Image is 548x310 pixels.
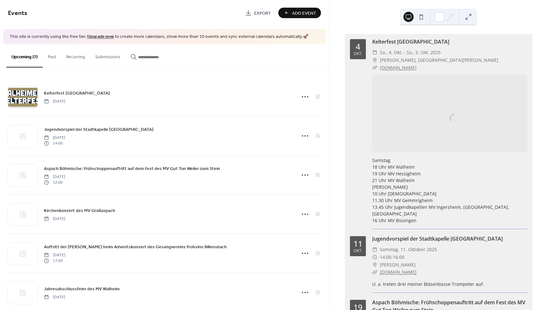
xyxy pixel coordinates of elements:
[353,52,362,56] div: Okt.
[372,49,377,56] div: ​
[380,49,441,56] span: Sa., 4. Okt. - So., 5. Okt. 2025
[90,44,125,67] button: Submissions
[380,56,498,64] span: [PERSON_NAME], [GEOGRAPHIC_DATA][PERSON_NAME]
[391,253,393,261] span: -
[372,56,377,64] div: ​
[87,32,114,41] a: Upgrade now
[44,165,220,172] a: Aspach Böhmische: Frühschoppenauftritt auf dem Fest des MV Gut Ton Weiler zum Stein
[10,34,308,40] span: This site is currently using the free tier. to create more calendars, show more than 10 events an...
[380,246,437,253] span: Samstag, 11. Oktober 2025
[44,89,110,97] a: Kelterfest [GEOGRAPHIC_DATA]
[356,43,360,51] div: 4
[372,64,377,72] div: ​
[372,157,527,224] div: Samstag 18 Uhr MV Walheim 19 Uhr MV Hessigheim 21 Uhr MV Walheim [PERSON_NAME] 10 Uhr [DEMOGRAPHI...
[44,252,65,258] span: [DATE]
[380,261,416,269] span: [PERSON_NAME]
[353,240,362,248] div: 11
[44,135,65,140] span: [DATE]
[278,8,321,18] button: Add Event
[372,246,377,253] div: ​
[353,249,362,253] div: Okt.
[44,141,65,146] span: 14:00
[61,44,90,67] button: Recurring
[380,269,416,275] a: [DOMAIN_NAME]
[372,235,503,242] a: Jugendvorspiel der Stadtkapelle [GEOGRAPHIC_DATA]
[380,65,416,71] a: [DOMAIN_NAME]
[43,44,61,67] button: Past
[44,174,65,180] span: [DATE]
[44,294,65,300] span: [DATE]
[44,243,227,250] a: Auftritt der [PERSON_NAME] beim Adventskonzert des Gesangvereins Frohsinn Billensbach
[372,38,449,45] a: Kelterfest [GEOGRAPHIC_DATA]
[44,98,65,104] span: [DATE]
[393,253,404,261] span: 16:00
[380,253,391,261] span: 14:00
[44,258,65,264] span: 17:00
[44,207,115,214] a: Kirchenkonzert des MV Großaspach
[8,7,27,19] span: Events
[372,268,377,276] div: ​
[292,10,316,17] span: Add Event
[240,8,276,18] a: Export
[44,285,120,292] a: Jahresabschlussfeier des MV Walheim
[44,126,153,133] a: Jugendvorspiel der Stadtkapelle [GEOGRAPHIC_DATA]
[254,10,271,17] span: Export
[372,253,377,261] div: ​
[372,261,377,269] div: ​
[44,180,65,186] span: 12:00
[44,216,65,222] span: [DATE]
[372,281,527,287] div: U. a. treten drei meiner Bläserklasse-Trompeter auf.
[6,44,43,67] button: Upcoming (7)
[44,90,110,96] span: Kelterfest [GEOGRAPHIC_DATA]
